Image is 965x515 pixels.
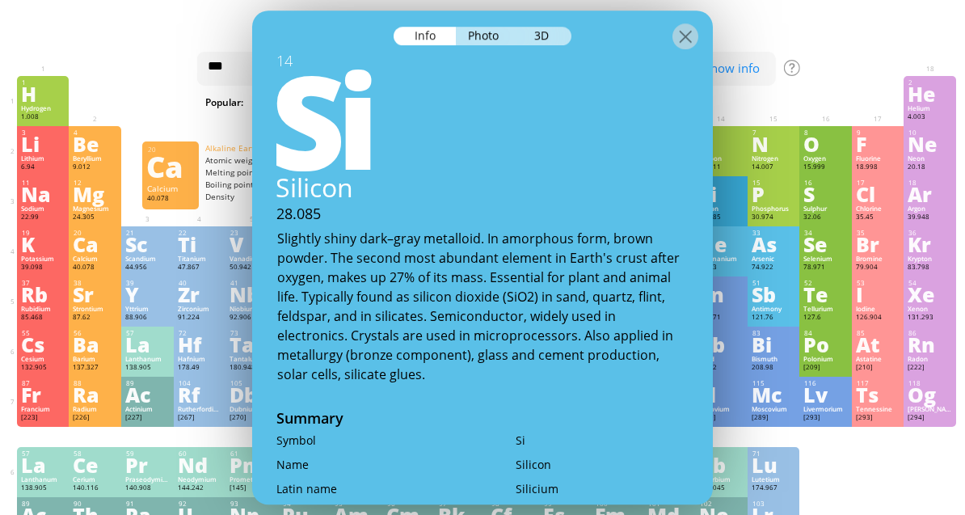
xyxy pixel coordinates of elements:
[125,313,170,323] div: 88.906
[22,78,65,87] div: 1
[73,255,117,263] div: Calcium
[21,112,65,122] div: 1.008
[73,163,117,172] div: 9.012
[699,154,744,163] div: Carbon
[73,135,117,153] div: Be
[147,194,194,207] div: 40.078
[21,313,65,323] div: 85.468
[74,500,117,508] div: 90
[205,143,335,154] div: Alkaline Earth Metal
[178,405,222,413] div: Rutherfordium
[230,405,274,413] div: Dubnium
[856,163,900,172] div: 18.998
[230,363,274,373] div: 180.948
[803,405,848,413] div: Livermorium
[908,386,952,403] div: Og
[230,475,274,483] div: Promethium
[752,129,796,137] div: 7
[21,85,65,103] div: H
[700,379,744,387] div: 114
[73,305,117,313] div: Strontium
[516,433,689,448] div: Si
[456,27,514,45] div: Photo
[21,255,65,263] div: Potassium
[793,168,859,183] div: 15.999
[908,163,952,172] div: 20.18
[804,179,848,187] div: 16
[908,185,952,203] div: Ar
[179,450,222,458] div: 60
[252,408,713,433] div: Summary
[908,405,952,413] div: [PERSON_NAME]
[22,129,65,137] div: 3
[125,255,170,263] div: Scandium
[699,456,744,474] div: Yb
[230,255,274,263] div: Vanadium
[752,313,796,323] div: 121.76
[230,355,274,363] div: Tantalum
[803,285,848,303] div: Te
[179,229,222,237] div: 22
[803,305,848,313] div: Tellurium
[21,213,65,222] div: 22.99
[125,405,170,413] div: Actinium
[695,60,776,78] div: Show info
[856,386,900,403] div: Ts
[793,156,859,168] div: Oxygen
[178,235,222,253] div: Ti
[700,279,744,287] div: 50
[699,235,744,253] div: Ge
[178,313,222,323] div: 91.224
[752,329,796,337] div: 83
[857,279,900,287] div: 53
[126,500,170,508] div: 91
[908,135,952,153] div: Ne
[908,279,952,287] div: 54
[230,229,274,237] div: 23
[178,355,222,363] div: Hafnium
[752,450,796,458] div: 71
[74,179,117,187] div: 12
[21,104,65,112] div: Hydrogen
[908,313,952,323] div: 131.293
[856,255,900,263] div: Bromine
[803,336,848,353] div: Po
[908,336,952,353] div: Rn
[856,263,900,272] div: 79.904
[178,285,222,303] div: Zr
[803,205,848,213] div: Sulphur
[276,433,482,448] div: Symbol
[147,184,194,194] div: Calcium
[73,235,117,253] div: Ca
[908,285,952,303] div: Xe
[179,379,222,387] div: 104
[699,285,744,303] div: Sn
[857,229,900,237] div: 35
[752,305,796,313] div: Antimony
[856,235,900,253] div: Br
[178,255,222,263] div: Titanium
[908,263,952,272] div: 83.798
[700,129,744,137] div: 6
[276,457,482,472] div: Name
[699,163,744,172] div: 12.011
[125,475,170,483] div: Praseodymium
[516,481,689,496] div: Silicium
[803,185,848,203] div: S
[803,386,848,403] div: Lv
[804,279,848,287] div: 52
[74,279,117,287] div: 38
[699,305,744,313] div: Tin
[752,456,796,474] div: Lu
[794,117,858,129] div: 8
[513,27,571,45] div: 3D
[700,329,744,337] div: 82
[803,355,848,363] div: Polonium
[178,483,222,493] div: 144.242
[699,355,744,363] div: Lead
[73,154,117,163] div: Beryllium
[22,179,65,187] div: 11
[146,154,193,179] div: Ca
[178,305,222,313] div: Zirconium
[793,127,859,154] div: O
